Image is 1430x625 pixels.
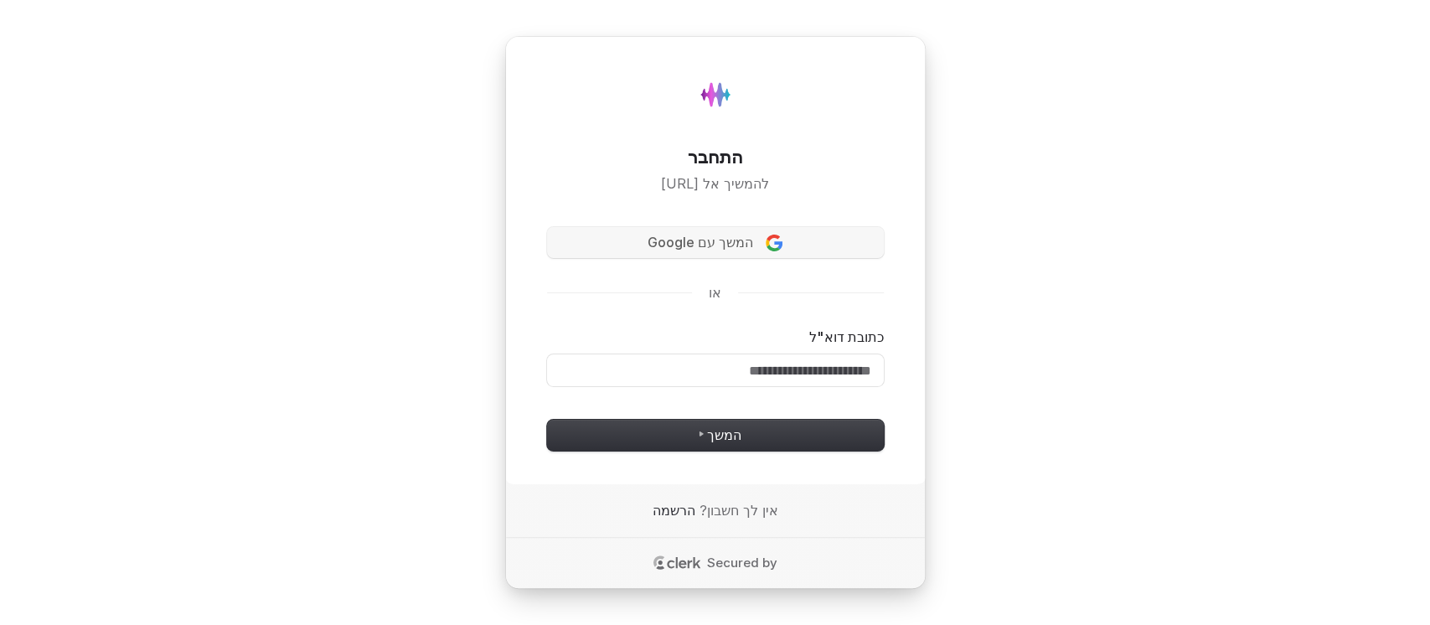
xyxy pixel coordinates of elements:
p: להמשיך אל [URL] [547,174,884,194]
span: המשך [689,426,742,445]
button: Sign in with Googleהמשך עם Google [547,227,884,259]
img: Sign in with Google [766,235,782,251]
a: הרשמה [653,501,695,520]
button: המשך [547,420,884,452]
p: Secured by [707,555,777,571]
p: או [709,283,721,302]
span: אין לך חשבון? [700,501,778,520]
label: כתובת דוא"ל [809,328,884,347]
a: Clerk logo [653,555,703,571]
h1: התחבר [547,145,884,170]
img: Hydee.ai [690,70,741,120]
span: המשך עם Google [648,233,753,252]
